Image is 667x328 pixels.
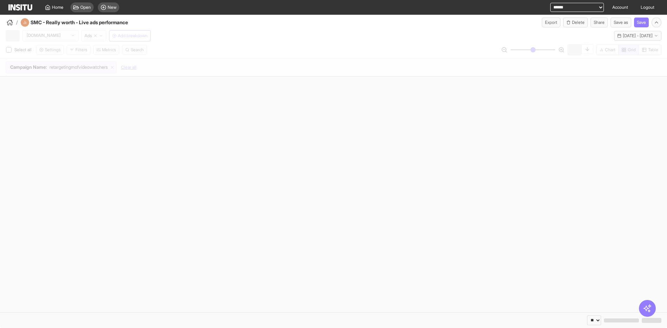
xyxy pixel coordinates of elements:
[563,18,588,27] button: Delete
[16,19,18,26] span: /
[52,5,63,10] span: Home
[6,18,18,27] button: /
[108,5,116,10] span: New
[623,33,653,39] span: [DATE] - [DATE]
[634,18,649,27] button: Save
[614,31,661,41] button: [DATE] - [DATE]
[8,4,32,11] img: Logo
[611,18,631,27] button: Save as
[542,18,560,27] button: Export
[21,18,147,27] div: SMC - Really worth - Live ads performance
[31,19,147,26] h4: SMC - Really worth - Live ads performance
[80,5,91,10] span: Open
[591,18,608,27] button: Share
